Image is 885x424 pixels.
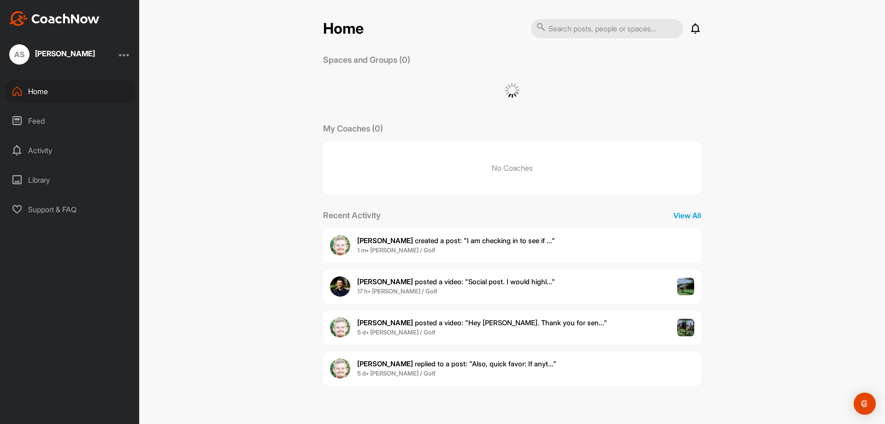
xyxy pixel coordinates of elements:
[323,20,364,38] h2: Home
[330,317,350,338] img: user avatar
[5,80,135,103] div: Home
[673,210,701,221] p: View All
[9,11,100,26] img: CoachNow
[677,319,695,336] img: post image
[5,198,135,221] div: Support & FAQ
[323,142,701,194] p: No Coaches
[357,318,607,327] span: posted a video : " Hey [PERSON_NAME]. Thank you for sen... "
[357,328,436,336] b: 5 d • [PERSON_NAME] / Golf
[5,168,135,191] div: Library
[357,287,437,295] b: 17 h • [PERSON_NAME] / Golf
[357,370,436,377] b: 5 d • [PERSON_NAME] / Golf
[357,359,556,368] span: replied to a post : "Also, quick favor: If anyt..."
[35,50,95,57] div: [PERSON_NAME]
[323,209,381,221] p: Recent Activity
[330,235,350,256] img: user avatar
[357,277,555,286] span: posted a video : " Social post. I would highl... "
[330,358,350,379] img: user avatar
[357,318,413,327] b: [PERSON_NAME]
[9,44,29,65] div: AS
[323,122,383,135] p: My Coaches (0)
[505,83,519,98] img: G6gVgL6ErOh57ABN0eRmCEwV0I4iEi4d8EwaPGI0tHgoAbU4EAHFLEQAh+QQFCgALACwIAA4AGAASAAAEbHDJSesaOCdk+8xg...
[330,276,350,297] img: user avatar
[677,278,695,295] img: post image
[357,236,413,245] b: [PERSON_NAME]
[5,139,135,162] div: Activity
[357,359,413,368] b: [PERSON_NAME]
[531,19,683,38] input: Search posts, people or spaces...
[357,246,436,254] b: 1 m • [PERSON_NAME] / Golf
[323,54,410,66] p: Spaces and Groups (0)
[854,393,876,415] div: Open Intercom Messenger
[357,277,413,286] b: [PERSON_NAME]
[5,109,135,132] div: Feed
[357,236,555,245] span: created a post : "I am checking in to see if ..."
